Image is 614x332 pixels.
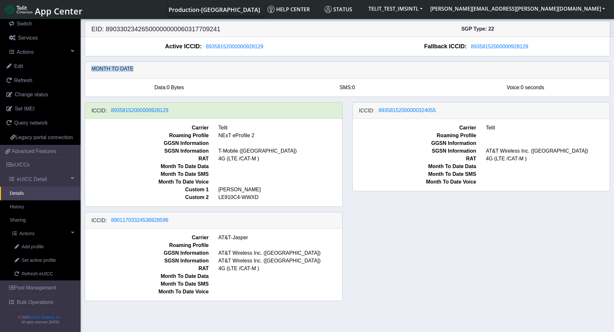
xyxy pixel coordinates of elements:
[167,85,184,90] span: 0 Bytes
[22,270,53,278] span: Refresh eUICC
[214,249,347,257] span: AT&T Wireless Inc. ([GEOGRAPHIC_DATA])
[471,44,528,49] span: 89358152000000928129
[265,3,322,16] a: Help center
[80,139,214,147] span: GGSN Information
[214,155,347,163] span: 4G (LTE /CAT-M )
[14,63,23,69] span: Edit
[80,288,214,296] span: Month To Date Voice
[3,31,81,45] a: Services
[521,85,544,90] span: 0 seconds
[165,42,202,51] span: Active ICCID:
[348,139,481,147] span: GGSN Information
[268,6,275,13] img: knowledge.svg
[111,217,169,223] span: 89011703324536928596
[80,257,214,265] span: SGSN Information
[214,147,347,155] span: T-Mobile ([GEOGRAPHIC_DATA])
[325,6,332,13] img: status.svg
[365,3,426,14] button: TELIT_TEST_IMSINTL
[214,257,347,265] span: AT&T Wireless Inc. ([GEOGRAPHIC_DATA])
[3,281,81,295] a: Pool Management
[5,3,82,16] a: App Center
[15,106,34,111] span: Set IMEI
[80,272,214,280] span: Month To Date Data
[214,194,347,201] span: LE910C4-WWXD
[80,249,214,257] span: GGSN Information
[168,3,260,16] a: Your current platform instance
[348,178,481,186] span: Month To Date Voice
[80,147,214,155] span: SGSN Information
[5,267,81,281] a: Refresh eUICC
[92,66,603,72] h6: Month to date
[15,135,73,140] span: Legacy portal connection
[214,124,347,132] span: Telit
[17,175,47,183] span: eUICC Detail
[348,132,481,139] span: Roaming Profile
[29,316,61,319] a: Telit IoT Solutions, Inc.
[379,108,436,113] span: 89358152000000324055
[80,170,214,178] span: Month To Date SMS
[15,92,48,97] span: Change status
[107,106,173,115] button: 89358152000000928129
[80,242,214,249] span: Roaming Profile
[202,43,268,51] button: 89358152000000928129
[87,25,347,33] h5: EID: 89033023426500000000060317709241
[80,194,214,201] span: Custom 2
[348,163,481,170] span: Month To Date Data
[3,172,81,186] a: eUICC Detail
[507,85,521,90] span: Voice:
[80,186,214,194] span: Custom 1
[80,163,214,170] span: Month To Date Data
[17,21,32,26] span: Switch
[92,217,107,223] h6: ICCID:
[424,42,467,51] span: Fallback ICCID:
[80,132,214,139] span: Roaming Profile
[14,78,32,83] span: Refresh
[206,44,263,49] span: 89358152000000928129
[5,5,32,15] img: logo-telit-cinterion-gw-new.png
[18,35,38,41] span: Services
[111,108,169,113] span: 89358152000000928129
[348,170,481,178] span: Month To Date SMS
[92,108,107,114] h6: ICCID:
[214,186,347,194] span: [PERSON_NAME]
[169,6,260,14] span: Production-[GEOGRAPHIC_DATA]
[467,43,532,51] button: 89358152000000928129
[5,254,81,267] a: Set active profile
[14,120,48,126] span: Query network
[22,243,44,251] span: Add profile
[80,124,214,132] span: Carrier
[154,85,167,90] span: Data:
[3,17,81,31] a: Switch
[3,227,81,241] a: Actions
[268,6,310,13] span: Help center
[19,230,34,237] span: Actions
[80,178,214,186] span: Month To Date Voice
[107,216,173,224] button: 89011703324536928596
[3,45,81,59] a: Actions
[426,3,609,14] button: [PERSON_NAME][EMAIL_ADDRESS][PERSON_NAME][DOMAIN_NAME]
[5,240,81,254] a: Add profile
[80,234,214,242] span: Carrier
[348,155,481,163] span: RAT
[17,49,34,55] span: Actions
[80,265,214,272] span: RAT
[80,280,214,288] span: Month To Date SMS
[461,26,494,32] span: SGP Type: 22
[322,3,365,16] a: Status
[348,147,481,155] span: SGSN Information
[80,155,214,163] span: RAT
[375,106,440,115] button: 89358152000000324055
[359,108,375,114] h6: ICCID:
[22,257,56,264] span: Set active profile
[214,234,347,242] span: AT&T-Jasper
[214,132,347,139] span: NExT eProfile 2
[214,265,347,272] span: 4G (LTE /CAT-M )
[352,85,355,90] span: 0
[35,5,83,17] span: App Center
[12,147,56,155] span: Advanced Features
[3,295,81,309] a: Bulk Operations
[348,124,481,132] span: Carrier
[325,6,352,13] span: Status
[17,299,54,306] span: Bulk Operations
[339,85,352,90] span: SMS:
